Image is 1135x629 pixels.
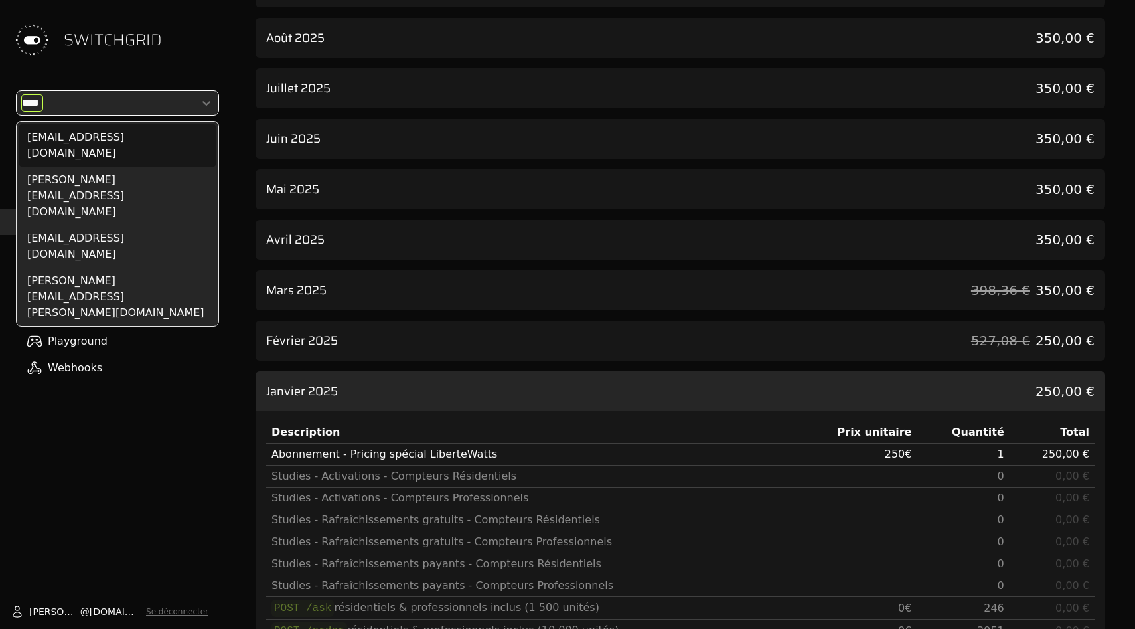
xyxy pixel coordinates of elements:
span: 0 [998,557,1004,570]
span: SWITCHGRID [64,29,162,50]
h3: Mai 2025 [266,180,319,199]
span: [DOMAIN_NAME] [90,605,141,618]
span: 0 [998,579,1004,592]
div: Studies - Activations - Compteurs Professionnels [271,490,787,506]
div: Studies - Rafraîchissements gratuits - Compteurs Professionnels [271,534,787,550]
h3: Mars 2025 [266,281,327,300]
span: 246 [984,602,1004,614]
span: 0,00 € [1055,513,1089,526]
code: POST /ask [271,600,334,617]
span: @ [80,605,90,618]
h3: Avril 2025 [266,230,325,249]
div: Prix unitaire [797,424,911,440]
h3: Février 2025 [266,331,338,350]
span: 0 [998,513,1004,526]
div: voir les détails [256,169,1105,209]
button: Se déconnecter [146,606,208,617]
div: résidentiels & professionnels inclus (1 500 unités) [271,600,787,616]
div: voir les détails [256,270,1105,310]
span: 350,00 € [1035,29,1095,47]
h3: Juin 2025 [266,130,321,148]
div: voir les détails [256,68,1105,108]
div: voir les détails [256,18,1105,58]
span: [PERSON_NAME] [29,605,80,618]
span: 250,00 € [1035,382,1095,401]
span: 250,00 € [1035,331,1095,350]
span: 350,00 € [1035,180,1095,199]
div: [PERSON_NAME][EMAIL_ADDRESS][PERSON_NAME][DOMAIN_NAME] [19,268,216,326]
span: 0 € [898,602,911,614]
div: Description [271,424,787,440]
span: 0,00 € [1055,579,1089,592]
div: Studies - Rafraîchissements gratuits - Compteurs Résidentiels [271,512,787,528]
span: 1 [998,448,1004,460]
span: 250,00 € [1042,448,1089,460]
div: voir les détails [256,119,1105,159]
span: 398,36 € [971,281,1030,300]
span: 250 € [885,448,912,460]
span: 350,00 € [1035,281,1095,300]
div: [EMAIL_ADDRESS][DOMAIN_NAME] [19,124,216,167]
span: 527,08 € [971,331,1030,350]
span: 0,00 € [1055,470,1089,482]
div: Studies - Rafraîchissements payants - Compteurs Résidentiels [271,556,787,572]
span: 350,00 € [1035,130,1095,148]
div: voir les détails [256,220,1105,260]
div: Quantité [922,424,1004,440]
span: 0,00 € [1055,557,1089,570]
div: Total [1015,424,1089,440]
h3: Janvier 2025 [266,382,338,401]
span: 0 [998,492,1004,504]
div: [PERSON_NAME][EMAIL_ADDRESS][DOMAIN_NAME] [19,167,216,225]
h3: Août 2025 [266,29,325,47]
div: voir les détails [256,321,1105,361]
span: 0,00 € [1055,602,1089,614]
span: 0,00 € [1055,535,1089,548]
span: 350,00 € [1035,230,1095,249]
span: 0 [998,535,1004,548]
span: 350,00 € [1035,79,1095,98]
div: Studies - Rafraîchissements payants - Compteurs Professionnels [271,578,787,594]
img: Switchgrid Logo [11,19,53,61]
span: 0,00 € [1055,492,1089,504]
div: [EMAIL_ADDRESS][DOMAIN_NAME] [19,225,216,268]
span: 0 [998,470,1004,482]
div: Studies - Activations - Compteurs Résidentiels [271,468,787,484]
div: Abonnement - Pricing spécial LiberteWatts [271,446,787,462]
h3: Juillet 2025 [266,79,331,98]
